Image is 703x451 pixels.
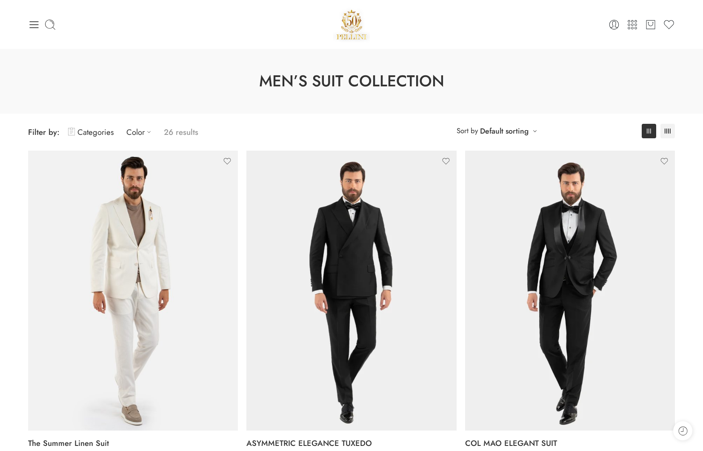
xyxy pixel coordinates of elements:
span: Sort by [457,124,478,138]
a: Color [126,122,155,142]
p: 26 results [164,122,198,142]
a: Cart [645,19,657,31]
a: Default sorting [480,125,529,137]
a: Pellini - [333,6,370,43]
a: Login / Register [608,19,620,31]
a: Categories [68,122,114,142]
img: Pellini [333,6,370,43]
a: Wishlist [663,19,675,31]
span: Filter by: [28,126,60,138]
h1: Men’s Suit Collection [21,70,682,92]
